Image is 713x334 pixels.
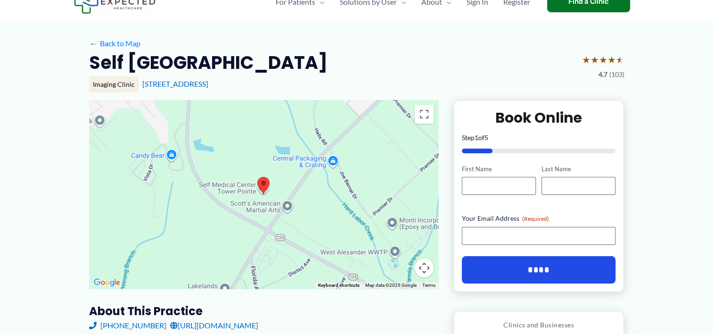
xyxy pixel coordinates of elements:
span: ★ [582,51,590,68]
button: Toggle fullscreen view [415,105,434,124]
span: ★ [599,51,607,68]
p: Clinics and Businesses [461,319,616,331]
a: Open this area in Google Maps (opens a new window) [91,276,123,289]
a: [URL][DOMAIN_NAME] [170,318,258,333]
span: ← [89,39,98,48]
span: ★ [590,51,599,68]
a: Terms [422,283,435,288]
span: (Required) [522,215,549,222]
p: Step of [462,134,616,141]
a: [STREET_ADDRESS] [142,79,208,88]
h3: About this practice [89,304,438,318]
span: (103) [609,68,624,81]
div: Imaging Clinic [89,76,139,92]
span: ★ [607,51,616,68]
span: 4.7 [598,68,607,81]
span: ★ [616,51,624,68]
span: 1 [475,134,478,142]
h2: Self [GEOGRAPHIC_DATA] [89,51,328,74]
label: First Name [462,165,536,174]
a: [PHONE_NUMBER] [89,318,166,333]
button: Map camera controls [415,259,434,277]
label: Last Name [541,165,615,174]
a: ←Back to Map [89,36,140,50]
button: Keyboard shortcuts [318,282,360,289]
h2: Book Online [462,109,616,127]
span: 5 [484,134,488,142]
label: Your Email Address [462,214,616,223]
span: Map data ©2025 Google [365,283,417,288]
img: Google [91,276,123,289]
